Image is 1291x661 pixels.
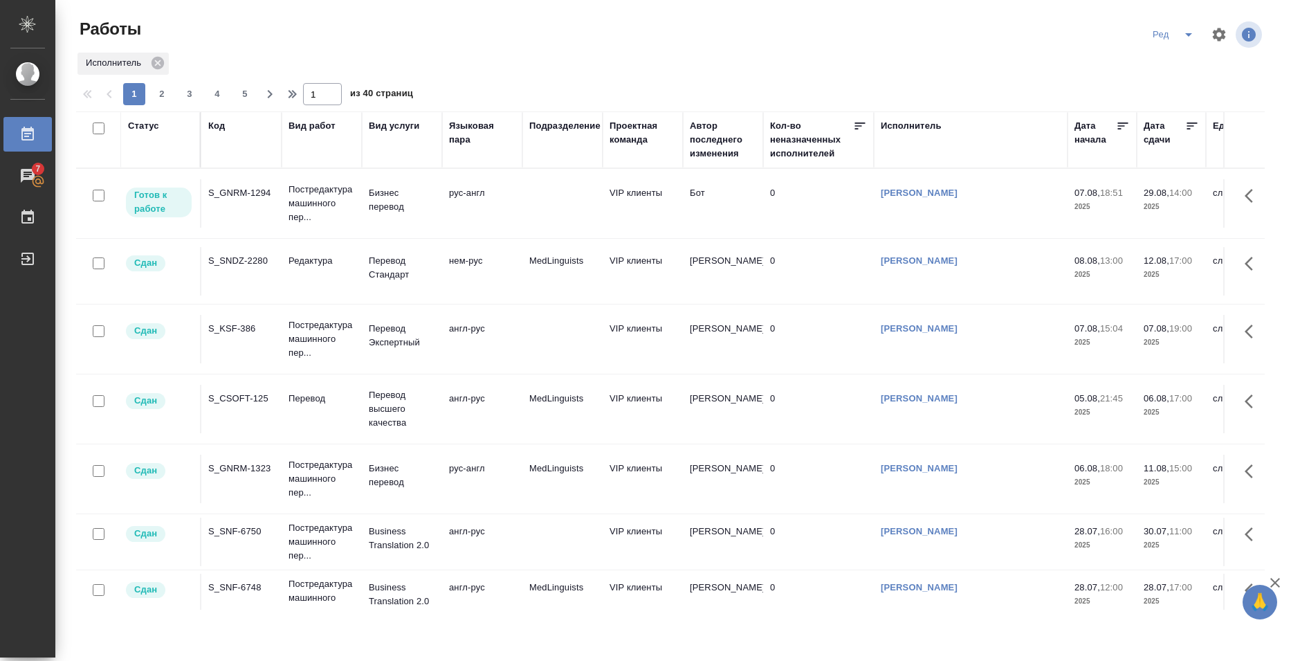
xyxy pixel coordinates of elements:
td: [PERSON_NAME] [683,315,763,363]
a: 7 [3,159,52,193]
td: слово [1206,385,1286,433]
p: 28.07, [1074,526,1100,536]
td: рус-англ [442,179,522,228]
div: split button [1147,24,1202,46]
p: 12.08, [1144,255,1169,266]
td: 0 [763,385,874,433]
span: Настроить таблицу [1202,18,1236,51]
div: Кол-во неназначенных исполнителей [770,119,853,161]
span: 5 [234,87,256,101]
p: Сдан [134,324,157,338]
td: Бот [683,179,763,228]
p: Сдан [134,464,157,478]
p: 11:00 [1169,526,1192,536]
p: 05.08, [1074,393,1100,404]
td: VIP клиенты [603,455,683,503]
p: Исполнитель [86,56,146,70]
span: 🙏 [1248,588,1272,617]
p: Постредактура машинного пер... [289,458,355,500]
a: [PERSON_NAME] [881,582,958,592]
td: [PERSON_NAME] [683,574,763,622]
p: 17:00 [1169,393,1192,404]
p: 2025 [1074,336,1130,350]
td: [PERSON_NAME] [683,518,763,566]
div: S_SNF-6750 [208,525,275,538]
td: 0 [763,455,874,503]
td: англ-рус [442,518,522,566]
div: Статус [128,119,159,133]
td: слово [1206,315,1286,363]
td: MedLinguists [522,455,603,503]
p: 2025 [1074,200,1130,214]
div: Менеджер проверил работу исполнителя, передает ее на следующий этап [125,392,193,410]
p: 14:00 [1169,188,1192,198]
p: 2025 [1144,595,1199,608]
a: [PERSON_NAME] [881,463,958,473]
div: S_GNRM-1323 [208,462,275,476]
span: 7 [27,162,48,176]
p: 2025 [1074,538,1130,552]
div: Ед. изм [1213,119,1247,133]
span: 3 [178,87,201,101]
button: Здесь прячутся важные кнопки [1236,315,1270,348]
p: 2025 [1074,268,1130,282]
button: 4 [206,83,228,105]
p: Постредактура машинного пер... [289,318,355,360]
a: [PERSON_NAME] [881,323,958,334]
button: Здесь прячутся важные кнопки [1236,385,1270,418]
td: [PERSON_NAME] [683,455,763,503]
p: 07.08, [1074,188,1100,198]
div: Менеджер проверил работу исполнителя, передает ее на следующий этап [125,462,193,480]
p: 2025 [1074,595,1130,608]
td: VIP клиенты [603,315,683,363]
span: 2 [151,87,173,101]
button: 3 [178,83,201,105]
p: 29.08, [1144,188,1169,198]
button: 🙏 [1243,585,1277,619]
div: Исполнитель [881,119,942,133]
td: слово [1206,455,1286,503]
p: Сдан [134,394,157,408]
p: 2025 [1074,406,1130,419]
td: 0 [763,518,874,566]
a: [PERSON_NAME] [881,255,958,266]
td: VIP клиенты [603,518,683,566]
div: Менеджер проверил работу исполнителя, передает ее на следующий этап [125,525,193,543]
td: англ-рус [442,385,522,433]
td: MedLinguists [522,385,603,433]
td: слово [1206,179,1286,228]
p: 2025 [1144,268,1199,282]
p: 28.07, [1144,582,1169,592]
span: Работы [76,18,141,40]
p: 18:00 [1100,463,1123,473]
p: 15:04 [1100,323,1123,334]
div: Менеджер проверил работу исполнителя, передает ее на следующий этап [125,581,193,599]
p: Постредактура машинного пер... [289,577,355,619]
p: 06.08, [1074,463,1100,473]
div: S_CSOFT-125 [208,392,275,406]
button: 5 [234,83,256,105]
td: 0 [763,179,874,228]
td: англ-рус [442,315,522,363]
td: VIP клиенты [603,385,683,433]
p: 2025 [1144,538,1199,552]
span: Посмотреть информацию [1236,21,1265,48]
p: 16:00 [1100,526,1123,536]
a: [PERSON_NAME] [881,526,958,536]
p: 2025 [1144,200,1199,214]
button: Здесь прячутся важные кнопки [1236,179,1270,212]
div: Менеджер проверил работу исполнителя, передает ее на следующий этап [125,254,193,273]
div: Проектная команда [610,119,676,147]
button: 2 [151,83,173,105]
p: 13:00 [1100,255,1123,266]
p: 30.07, [1144,526,1169,536]
td: VIP клиенты [603,247,683,296]
p: 06.08, [1144,393,1169,404]
div: S_SNDZ-2280 [208,254,275,268]
p: Сдан [134,527,157,541]
div: S_GNRM-1294 [208,186,275,200]
td: [PERSON_NAME] [683,385,763,433]
div: Код [208,119,225,133]
p: Сдан [134,583,157,597]
span: из 40 страниц [350,85,413,105]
